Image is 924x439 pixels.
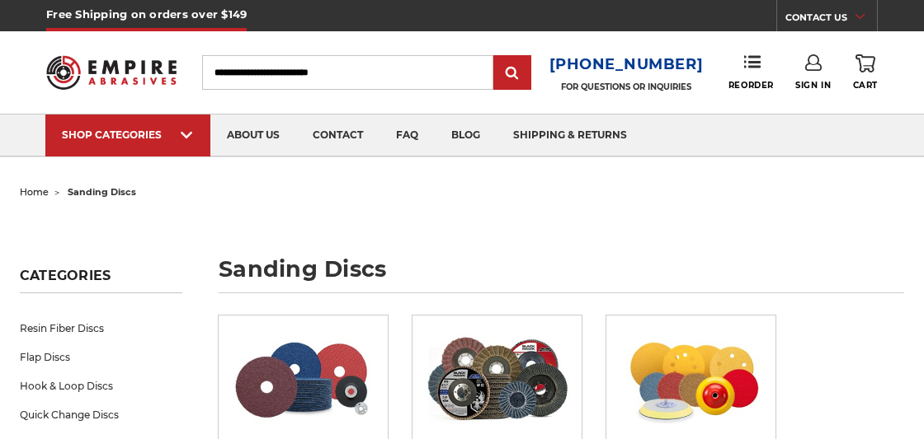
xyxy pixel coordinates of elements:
a: Reorder [728,54,774,90]
span: sanding discs [68,186,136,198]
img: Resin Fiber Discs [219,320,388,439]
span: Sign In [795,80,831,91]
a: home [20,186,49,198]
a: [PHONE_NUMBER] [549,53,704,77]
a: Cart [853,54,878,91]
h1: sanding discs [219,258,904,293]
span: Reorder [728,80,774,91]
a: Resin Fiber Discs [20,314,183,343]
img: Flap Discs [412,320,582,439]
a: contact [296,114,379,156]
h5: Categories [20,268,183,293]
p: FOR QUESTIONS OR INQUIRIES [549,82,704,92]
a: CONTACT US [785,8,877,31]
a: shipping & returns [497,114,643,156]
a: Quick Change Discs [20,400,183,429]
input: Submit [496,57,529,90]
a: Flap Discs [20,343,183,371]
img: Hook & Loop Discs [606,320,775,439]
div: SHOP CATEGORIES [62,128,194,141]
a: about us [210,114,296,156]
a: blog [435,114,497,156]
a: Hook & Loop Discs [20,371,183,400]
a: faq [379,114,435,156]
span: Cart [853,80,878,91]
img: Empire Abrasives [46,47,177,98]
